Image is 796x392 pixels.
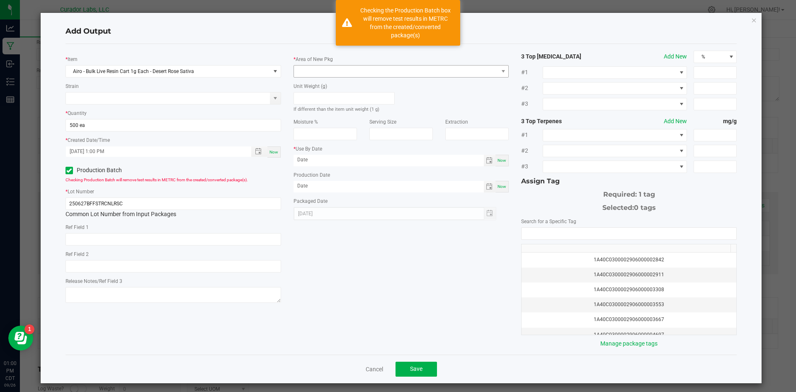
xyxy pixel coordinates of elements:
label: Strain [66,83,79,90]
span: Toggle calendar [484,181,496,192]
span: Now [269,150,278,154]
label: Search for a Specific Tag [521,218,576,225]
a: Cancel [366,365,383,373]
button: Add New [664,117,687,126]
label: Release Notes/Ref Field 3 [66,278,122,285]
div: 1A40C0300002906000003553 [527,301,731,309]
div: 1A40C0300002906000004697 [527,331,731,339]
span: Now [498,158,506,163]
input: NO DATA FOUND [522,228,736,239]
label: Quantity [68,110,87,117]
label: Use By Date [294,145,322,153]
div: 1A40C0300002906000002911 [527,271,731,279]
span: % [694,51,726,63]
div: Selected: [521,200,737,213]
iframe: Resource center [8,326,33,351]
label: Area of New Pkg [296,56,333,63]
div: 1A40C0300002906000002842 [527,256,731,264]
div: Required: 1 tag [521,186,737,200]
strong: mg/g [694,117,737,126]
span: Toggle calendar [484,155,496,166]
label: Unit Weight (g) [294,83,327,90]
a: Manage package tags [600,340,658,347]
button: Save [396,362,437,377]
label: Lot Number [68,188,94,195]
label: Created Date/Time [68,136,110,144]
span: #1 [521,131,543,139]
span: #2 [521,146,543,155]
label: Ref Field 2 [66,251,89,258]
span: NO DATA FOUND [543,161,687,173]
div: Checking the Production Batch box will remove test results in METRC from the created/converted pa... [357,6,454,39]
span: Toggle popup [251,146,267,157]
small: If different than the item unit weight (1 g) [294,107,379,112]
strong: 3 Top [MEDICAL_DATA] [521,52,607,61]
div: 1A40C0300002906000003308 [527,286,731,294]
span: NO DATA FOUND [543,145,687,157]
span: #2 [521,84,543,93]
h4: Add Output [66,26,737,37]
label: Moisture % [294,118,318,126]
input: Created Datetime [66,146,243,157]
span: Save [410,365,422,372]
span: Now [498,184,506,189]
label: Item [68,56,78,63]
span: #3 [521,162,543,171]
div: 1A40C0300002906000003667 [527,316,731,324]
label: Packaged Date [294,197,328,205]
button: Add New [664,52,687,61]
label: Production Batch [66,166,167,175]
input: Date [294,155,484,165]
strong: 3 Top Terpenes [521,117,607,126]
div: Common Lot Number from Input Packages [66,197,281,219]
span: NO DATA FOUND [543,129,687,141]
label: Production Date [294,171,330,179]
div: Assign Tag [521,176,737,186]
label: Serving Size [369,118,396,126]
iframe: Resource center unread badge [24,324,34,334]
span: #3 [521,100,543,108]
span: 0 tags [634,204,656,212]
label: Ref Field 1 [66,224,89,231]
span: Checking Production Batch will remove test results in METRC from the created/converted package(s). [66,178,248,182]
input: Date [294,181,484,191]
label: Extraction [445,118,468,126]
span: #1 [521,68,543,77]
span: Airo - Bulk Live Resin Cart 1g Each - Desert Rose Sativa [66,66,270,77]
